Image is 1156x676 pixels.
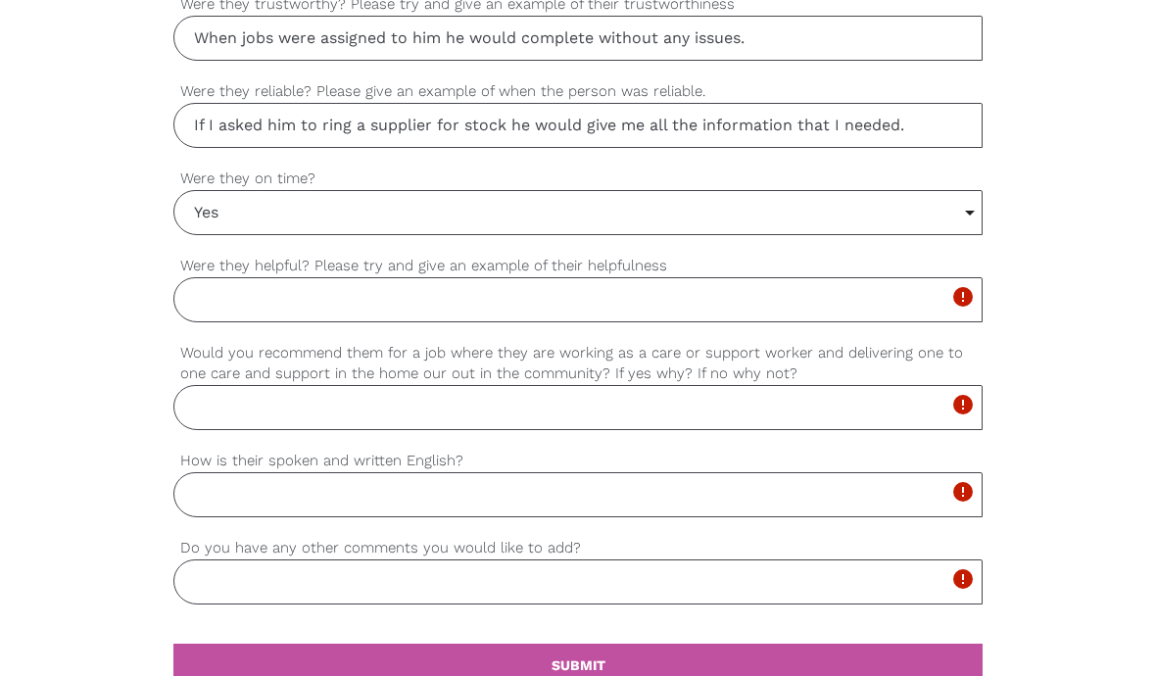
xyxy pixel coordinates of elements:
i: error [951,567,975,591]
i: error [951,393,975,416]
label: Were they reliable? Please give an example of when the person was reliable. [173,80,983,103]
label: Do you have any other comments you would like to add? [173,537,983,559]
i: error [951,285,975,309]
i: error [951,480,975,504]
label: Were they on time? [173,168,983,190]
label: Were they helpful? Please try and give an example of their helpfulness [173,255,983,277]
label: How is their spoken and written English? [173,450,983,472]
b: SUBMIT [552,657,605,673]
label: Would you recommend them for a job where they are working as a care or support worker and deliver... [173,342,983,385]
